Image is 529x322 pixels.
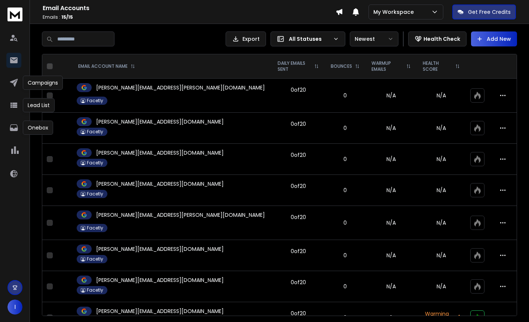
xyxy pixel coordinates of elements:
[329,219,361,227] p: 0
[96,149,224,157] p: [PERSON_NAME][EMAIL_ADDRESS][DOMAIN_NAME]
[331,63,352,69] p: BOUNCES
[87,129,103,135] p: Facetly
[366,175,416,206] td: N/A
[329,283,361,290] p: 0
[329,155,361,163] p: 0
[87,191,103,197] p: Facetly
[421,155,461,163] p: N/A
[226,31,266,46] button: Export
[23,98,55,112] div: Lead List
[329,124,361,132] p: 0
[23,121,53,135] div: Onebox
[423,35,460,43] p: Health Check
[87,160,103,166] p: Facetly
[423,60,452,72] p: HEALTH SCORE
[87,287,103,293] p: Facetly
[23,76,63,90] div: Campaigns
[421,124,461,132] p: N/A
[408,31,467,46] button: Health Check
[291,120,306,128] div: 0 of 20
[421,283,461,290] p: N/A
[366,113,416,144] td: N/A
[96,245,224,253] p: [PERSON_NAME][EMAIL_ADDRESS][DOMAIN_NAME]
[61,14,73,20] span: 15 / 15
[452,4,516,19] button: Get Free Credits
[96,307,224,315] p: [PERSON_NAME][EMAIL_ADDRESS][DOMAIN_NAME]
[291,247,306,255] div: 0 of 20
[87,98,103,104] p: Facetly
[43,14,336,20] p: Emails :
[502,296,520,314] iframe: Intercom live chat
[87,225,103,231] p: Facetly
[291,213,306,221] div: 0 of 20
[329,92,361,99] p: 0
[291,182,306,190] div: 0 of 20
[421,219,461,227] p: N/A
[371,60,403,72] p: WARMUP EMAILS
[329,252,361,259] p: 0
[291,310,306,317] div: 0 of 20
[468,8,511,16] p: Get Free Credits
[421,186,461,194] p: N/A
[7,300,22,315] button: I
[96,211,265,219] p: [PERSON_NAME][EMAIL_ADDRESS][PERSON_NAME][DOMAIN_NAME]
[291,86,306,94] div: 0 of 20
[471,31,517,46] button: Add New
[421,252,461,259] p: N/A
[96,180,224,188] p: [PERSON_NAME][EMAIL_ADDRESS][DOMAIN_NAME]
[7,7,22,21] img: logo
[278,60,311,72] p: DAILY EMAILS SENT
[289,35,330,43] p: All Statuses
[87,256,103,262] p: Facetly
[329,186,361,194] p: 0
[96,84,265,91] p: [PERSON_NAME][EMAIL_ADDRESS][PERSON_NAME][DOMAIN_NAME]
[366,240,416,271] td: N/A
[350,31,398,46] button: Newest
[291,279,306,286] div: 0 of 20
[366,206,416,240] td: N/A
[366,271,416,302] td: N/A
[78,63,135,69] div: EMAIL ACCOUNT NAME
[366,79,416,113] td: N/A
[329,314,361,321] p: 0
[421,92,461,99] p: N/A
[291,151,306,159] div: 0 of 20
[43,4,336,13] h1: Email Accounts
[96,276,224,284] p: [PERSON_NAME][EMAIL_ADDRESS][DOMAIN_NAME]
[366,144,416,175] td: N/A
[96,118,224,125] p: [PERSON_NAME][EMAIL_ADDRESS][DOMAIN_NAME]
[373,8,417,16] p: My Workspace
